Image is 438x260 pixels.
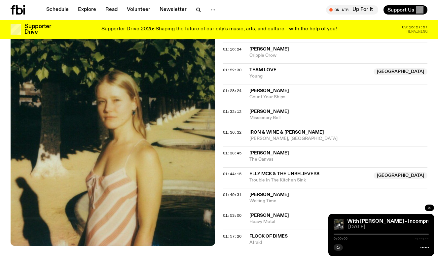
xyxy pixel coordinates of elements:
span: Afraid [249,240,427,246]
span: Elly McK & The Unbelievers [249,172,319,176]
button: 01:16:24 [223,48,241,51]
button: 01:57:26 [223,235,241,238]
span: 01:32:12 [223,109,241,114]
span: [PERSON_NAME] [249,109,289,114]
span: 01:28:24 [223,88,241,93]
span: [PERSON_NAME] [249,151,289,155]
span: 01:57:26 [223,234,241,239]
span: Remaining [407,30,427,33]
span: [PERSON_NAME] [249,47,289,51]
span: The Canvas [249,156,427,163]
span: Heavy Metal [249,219,427,225]
span: [PERSON_NAME] [249,213,289,218]
span: [GEOGRAPHIC_DATA] [374,172,427,179]
span: Young [249,73,370,80]
h3: Supporter Drive [24,24,51,35]
button: 01:38:45 [223,151,241,155]
span: Cripple Crow [249,52,427,59]
span: Flock of Dimes [249,234,288,239]
a: Read [101,5,122,15]
span: Iron & Wine & [PERSON_NAME] [249,130,324,135]
span: 01:16:24 [223,47,241,52]
a: Volunteer [123,5,154,15]
span: Missionary Bell [249,115,427,121]
span: -:--:-- [415,237,429,240]
a: Newsletter [156,5,191,15]
button: 01:36:32 [223,131,241,134]
span: [PERSON_NAME], [GEOGRAPHIC_DATA] [249,136,427,142]
span: 09:16:27:57 [402,25,427,29]
span: Team Love [249,68,276,72]
button: 01:32:12 [223,110,241,114]
button: 01:49:31 [223,193,241,197]
span: Count Your Ships [249,94,427,100]
span: 0:00:00 [334,237,347,240]
button: 01:28:24 [223,89,241,93]
span: [GEOGRAPHIC_DATA] [374,68,427,75]
a: Schedule [42,5,73,15]
button: On AirUp For It [326,5,378,15]
span: [PERSON_NAME] [249,192,289,197]
p: Supporter Drive 2025: Shaping the future of our city’s music, arts, and culture - with the help o... [101,26,337,32]
span: Waiting Time [249,198,427,204]
button: 01:44:15 [223,172,241,176]
span: 01:44:15 [223,171,241,177]
a: Explore [74,5,100,15]
span: 01:49:31 [223,192,241,197]
span: [DATE] [348,225,429,230]
span: [PERSON_NAME] [249,88,289,93]
span: 01:22:30 [223,67,241,73]
span: 01:36:32 [223,130,241,135]
button: 01:22:30 [223,68,241,72]
span: Support Us [387,7,414,13]
span: 01:38:45 [223,150,241,156]
span: 01:53:00 [223,213,241,218]
button: 01:53:00 [223,214,241,217]
span: Trouble In The Kitchen Sink [249,177,370,183]
button: Support Us [383,5,427,15]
